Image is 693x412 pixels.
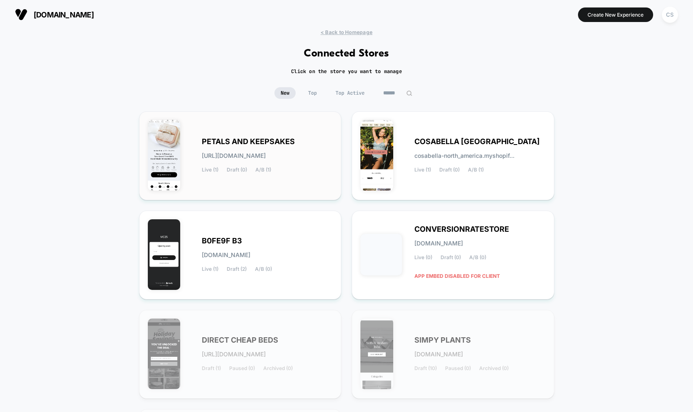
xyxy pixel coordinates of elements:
[414,365,437,371] span: Draft (10)
[202,337,278,343] span: DIRECT CHEAP BEDS
[414,226,509,232] span: CONVERSIONRATESTORE
[468,167,484,173] span: A/B (1)
[439,167,460,173] span: Draft (0)
[202,365,221,371] span: Draft (1)
[445,365,471,371] span: Paused (0)
[329,87,371,99] span: Top Active
[414,167,431,173] span: Live (1)
[659,6,681,23] button: CS
[360,234,402,275] img: CONVERSIONRATESTORE
[274,87,296,99] span: New
[202,139,295,145] span: PETALS AND KEEPSAKES
[414,337,471,343] span: SIMPY PLANTS
[202,252,250,258] span: [DOMAIN_NAME]
[202,167,218,173] span: Live (1)
[360,319,393,389] img: SIMPY_PLANTS
[148,319,181,389] img: DIRECT_CHEAP_BEDS
[469,255,486,260] span: A/B (0)
[229,365,255,371] span: Paused (0)
[441,255,461,260] span: Draft (0)
[148,120,181,191] img: PETALS_AND_KEEPSAKES
[255,266,272,272] span: A/B (0)
[255,167,271,173] span: A/B (1)
[302,87,323,99] span: Top
[202,153,266,159] span: [URL][DOMAIN_NAME]
[360,120,393,191] img: COSABELLA_NORTH_AMERICA
[479,365,509,371] span: Archived (0)
[291,68,402,75] h2: Click on the store you want to manage
[414,255,432,260] span: Live (0)
[15,8,27,21] img: Visually logo
[304,48,389,60] h1: Connected Stores
[414,153,514,159] span: cosabella-north_america.myshopif...
[202,266,218,272] span: Live (1)
[414,269,500,283] span: APP EMBED DISABLED FOR CLIENT
[414,139,540,145] span: COSABELLA [GEOGRAPHIC_DATA]
[148,219,181,290] img: B0FE9F_B3
[12,8,96,21] button: [DOMAIN_NAME]
[34,10,94,19] span: [DOMAIN_NAME]
[578,7,653,22] button: Create New Experience
[202,351,266,357] span: [URL][DOMAIN_NAME]
[263,365,293,371] span: Archived (0)
[414,351,463,357] span: [DOMAIN_NAME]
[662,7,678,23] div: CS
[227,167,247,173] span: Draft (0)
[202,238,242,244] span: B0FE9F B3
[406,90,412,96] img: edit
[227,266,247,272] span: Draft (2)
[414,240,463,246] span: [DOMAIN_NAME]
[321,29,372,35] span: < Back to Homepage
